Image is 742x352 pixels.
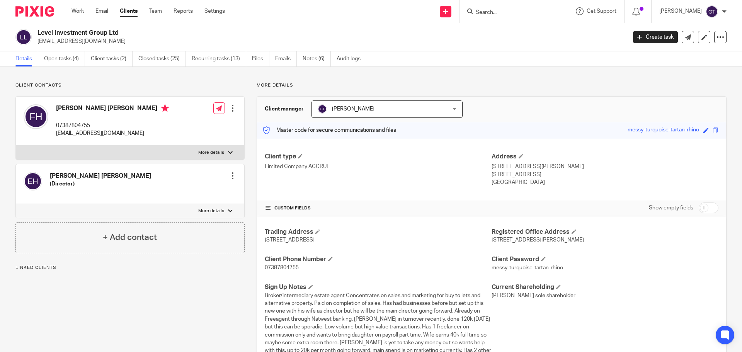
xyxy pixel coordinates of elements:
[37,37,621,45] p: [EMAIL_ADDRESS][DOMAIN_NAME]
[265,205,492,211] h4: CUSTOM FIELDS
[192,51,246,66] a: Recurring tasks (13)
[275,51,297,66] a: Emails
[50,172,151,180] h4: [PERSON_NAME] [PERSON_NAME]
[15,29,32,45] img: svg%3E
[492,255,718,264] h4: Client Password
[198,208,224,214] p: More details
[95,7,108,15] a: Email
[265,237,315,243] span: [STREET_ADDRESS]
[257,82,727,88] p: More details
[15,6,54,17] img: Pixie
[303,51,331,66] a: Notes (6)
[174,7,193,15] a: Reports
[492,179,718,186] p: [GEOGRAPHIC_DATA]
[204,7,225,15] a: Settings
[337,51,366,66] a: Audit logs
[628,126,699,135] div: messy-turquoise-tartan-rhino
[318,104,327,114] img: svg%3E
[332,106,374,112] span: [PERSON_NAME]
[265,228,492,236] h4: Trading Address
[138,51,186,66] a: Closed tasks (25)
[103,231,157,243] h4: + Add contact
[659,7,702,15] p: [PERSON_NAME]
[37,29,505,37] h2: Level Investment Group Ltd
[91,51,133,66] a: Client tasks (2)
[492,293,575,298] span: [PERSON_NAME] sole shareholder
[56,129,169,137] p: [EMAIL_ADDRESS][DOMAIN_NAME]
[24,172,42,190] img: svg%3E
[149,7,162,15] a: Team
[492,237,584,243] span: [STREET_ADDRESS][PERSON_NAME]
[44,51,85,66] a: Open tasks (4)
[633,31,678,43] a: Create task
[263,126,396,134] p: Master code for secure communications and files
[265,265,299,270] span: 07387804755
[492,171,718,179] p: [STREET_ADDRESS]
[492,228,718,236] h4: Registered Office Address
[15,51,38,66] a: Details
[706,5,718,18] img: svg%3E
[50,180,151,188] h5: (Director)
[15,82,245,88] p: Client contacts
[161,104,169,112] i: Primary
[649,204,693,212] label: Show empty fields
[24,104,48,129] img: svg%3E
[492,153,718,161] h4: Address
[265,105,304,113] h3: Client manager
[265,255,492,264] h4: Client Phone Number
[120,7,138,15] a: Clients
[492,283,718,291] h4: Current Shareholding
[252,51,269,66] a: Files
[265,153,492,161] h4: Client type
[56,122,169,129] p: 07387804755
[198,150,224,156] p: More details
[587,9,616,14] span: Get Support
[15,265,245,271] p: Linked clients
[492,163,718,170] p: [STREET_ADDRESS][PERSON_NAME]
[265,283,492,291] h4: Sign Up Notes
[265,163,492,170] p: Limited Company ACCRUE
[71,7,84,15] a: Work
[56,104,169,114] h4: [PERSON_NAME] [PERSON_NAME]
[475,9,545,16] input: Search
[492,265,563,270] span: messy-turquoise-tartan-rhino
